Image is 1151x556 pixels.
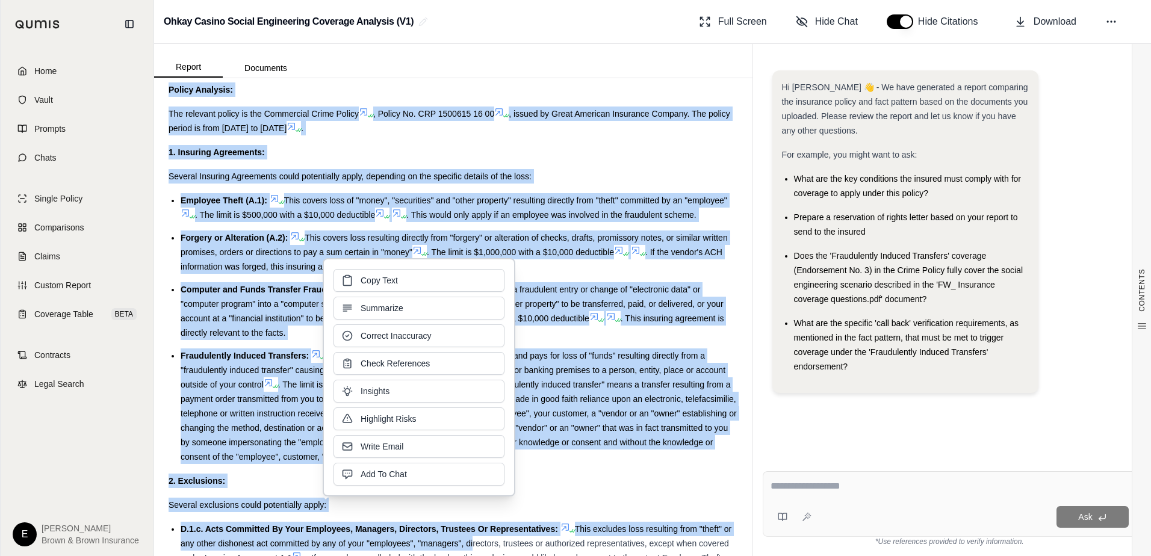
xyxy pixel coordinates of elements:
[8,272,146,298] a: Custom Report
[334,269,504,292] button: Copy Text
[794,212,1018,236] span: Prepare a reservation of rights letter based on your report to send to the insured
[794,251,1023,304] span: Does the 'Fraudulently Induced Transfers' coverage (Endorsement No. 3) in the Crime Policy fully ...
[15,20,60,29] img: Qumis Logo
[763,537,1137,546] div: *Use references provided to verify information.
[1137,269,1147,312] span: CONTENTS
[169,147,265,157] strong: 1. Insuring Agreements:
[1078,512,1092,522] span: Ask
[34,279,91,291] span: Custom Report
[181,299,724,323] span: that causes "money", "securities" or "other property" to be transferred, paid, or delivered, or y...
[8,58,146,84] a: Home
[8,371,146,397] a: Legal Search
[8,185,146,212] a: Single Policy
[34,94,53,106] span: Vault
[8,144,146,171] a: Chats
[195,210,375,220] span: . The limit is $500,000 with a $10,000 deductible
[334,435,504,458] button: Write Email
[13,522,37,546] div: E
[361,468,407,480] span: Add To Chat
[284,196,727,205] span: This covers loss of "money", "securities" and "other property" resulting directly from "theft" co...
[164,11,414,32] h2: Ohkay Casino Social Engineering Coverage Analysis (V1)
[334,297,504,320] button: Summarize
[8,301,146,327] a: Coverage TableBETA
[181,351,725,389] span: and pays for loss of "funds" resulting directly from a "fraudulently induced transfer" causing th...
[181,351,309,360] span: Fraudulently Induced Transfers:
[8,243,146,270] a: Claims
[373,109,494,119] span: , Policy No. CRP 1500615 16 00
[427,247,614,257] span: . The limit is $1,000,000 with a $10,000 deductible
[406,210,696,220] span: . This would only apply if an employee was involved in the fraudulent scheme.
[8,342,146,368] a: Contracts
[334,407,504,430] button: Highlight Risks
[694,10,772,34] button: Full Screen
[1010,10,1081,34] button: Download
[794,174,1021,198] span: What are the key conditions the insured must comply with for coverage to apply under this policy?
[34,193,82,205] span: Single Policy
[120,14,139,34] button: Collapse sidebar
[334,352,504,375] button: Check References
[361,330,431,342] span: Correct Inaccuracy
[361,440,403,453] span: Write Email
[791,10,863,34] button: Hide Chat
[34,308,93,320] span: Coverage Table
[42,534,139,546] span: Brown & Brown Insurance
[1034,14,1076,29] span: Download
[111,308,137,320] span: BETA
[361,274,398,286] span: Copy Text
[42,522,139,534] span: [PERSON_NAME]
[278,380,454,389] span: . The limit is $50,000 with a $10,000 deductible
[34,221,84,233] span: Comparisons
[334,324,504,347] button: Correct Inaccuracy
[782,82,1028,135] span: Hi [PERSON_NAME] 👋 - We have generated a report comparing the insurance policy and fact pattern b...
[223,58,309,78] button: Documents
[361,413,417,425] span: Highlight Risks
[34,250,60,262] span: Claims
[181,233,288,242] span: Forgery or Alteration (A.2):
[169,85,233,94] strong: Policy Analysis:
[334,463,504,486] button: Add To Chat
[361,302,403,314] span: Summarize
[718,14,767,29] span: Full Screen
[301,123,303,133] span: .
[918,14,985,29] span: Hide Citations
[34,378,84,390] span: Legal Search
[782,150,917,159] span: For example, you might want to ask:
[8,214,146,241] a: Comparisons
[34,123,66,135] span: Prompts
[34,152,57,164] span: Chats
[181,233,728,257] span: This covers loss resulting directly from "forgery" or alteration of checks, drafts, promissory no...
[794,318,1019,371] span: What are the specific 'call back' verification requirements, as mentioned in the fact pattern, th...
[169,500,326,510] span: Several exclusions could potentially apply:
[815,14,858,29] span: Hide Chat
[1056,506,1129,528] button: Ask
[8,87,146,113] a: Vault
[181,524,558,534] span: D.1.c. Acts Committed By Your Employees, Managers, Directors, Trustees Or Representatives:
[34,65,57,77] span: Home
[154,57,223,78] button: Report
[334,380,504,403] button: Insights
[169,476,225,486] strong: 2. Exclusions:
[361,357,430,369] span: Check References
[169,109,359,119] span: The relevant policy is the Commercial Crime Policy
[34,349,70,361] span: Contracts
[181,196,267,205] span: Employee Theft (A.1):
[8,116,146,142] a: Prompts
[181,285,350,294] span: Computer and Funds Transfer Fraud (A.6):
[361,385,389,397] span: Insights
[169,171,532,181] span: Several Insuring Agreements could potentially apply, depending on the specific details of the loss:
